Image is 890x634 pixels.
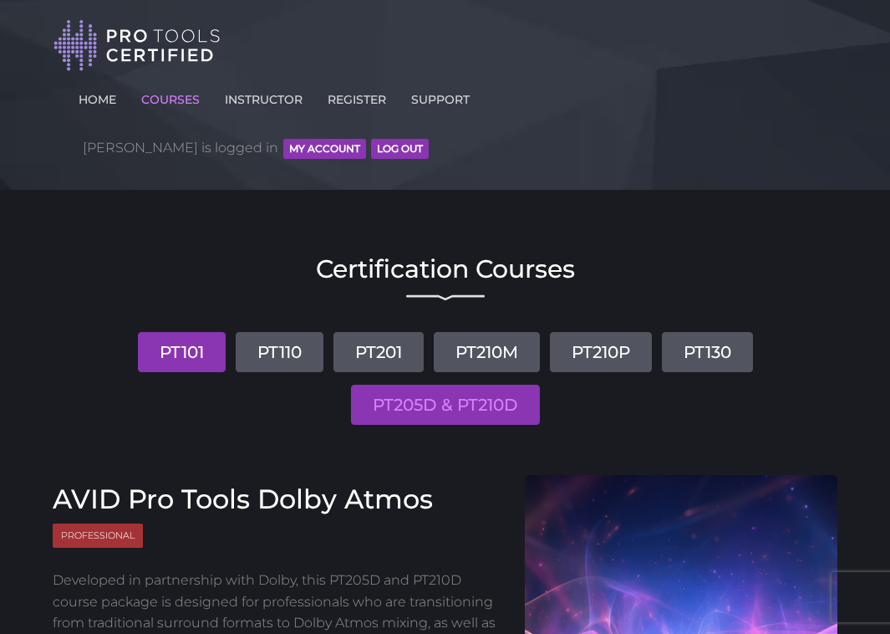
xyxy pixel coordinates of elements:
[550,332,652,372] a: PT210P
[53,257,838,282] h2: Certification Courses
[53,483,501,515] h3: AVID Pro Tools Dolby Atmos
[351,385,540,425] a: PT205D & PT210D
[283,139,366,159] button: MY ACCOUNT
[138,332,226,372] a: PT101
[434,332,540,372] a: PT210M
[407,83,474,110] a: SUPPORT
[137,83,204,110] a: COURSES
[74,83,120,110] a: HOME
[236,332,323,372] a: PT110
[333,332,424,372] a: PT201
[53,18,221,73] img: Pro Tools Certified Logo
[406,294,485,301] img: decorative line
[323,83,390,110] a: REGISTER
[83,123,430,173] span: [PERSON_NAME] is logged in
[221,83,307,110] a: INSTRUCTOR
[53,524,143,548] span: Professional
[371,139,429,159] button: Log Out
[662,332,753,372] a: PT130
